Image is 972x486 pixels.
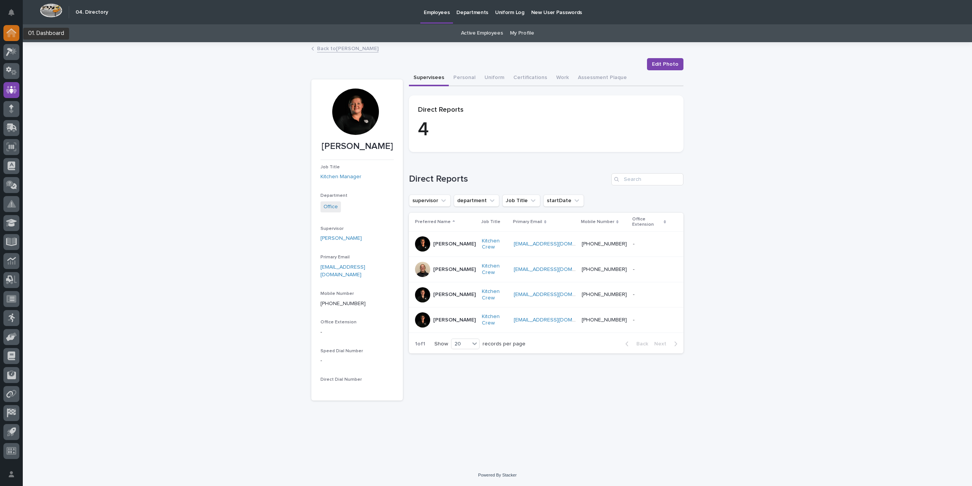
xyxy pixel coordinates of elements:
[651,340,683,347] button: Next
[552,70,573,86] button: Work
[514,241,600,247] a: [EMAIL_ADDRESS][DOMAIN_NAME]
[510,24,534,42] a: My Profile
[502,195,540,207] button: Job Title
[633,315,636,323] p: -
[451,340,470,348] div: 20
[317,44,379,52] a: Back to[PERSON_NAME]
[461,24,503,42] a: Active Employees
[433,241,476,247] p: [PERSON_NAME]
[632,215,662,229] p: Office Extension
[320,291,354,296] span: Mobile Number
[632,341,648,347] span: Back
[654,341,671,347] span: Next
[647,58,683,70] button: Edit Photo
[652,60,679,68] span: Edit Photo
[320,320,357,325] span: Office Extension
[633,290,636,298] p: -
[454,195,499,207] button: department
[320,226,344,231] span: Supervisor
[409,231,683,257] tr: [PERSON_NAME]Kitchen Crew [EMAIL_ADDRESS][DOMAIN_NAME] [PHONE_NUMBER]--
[434,341,448,347] p: Show
[482,263,508,276] a: Kitchen Crew
[611,173,683,185] input: Search
[40,3,62,17] img: Workspace Logo
[633,265,636,273] p: -
[543,195,584,207] button: startDate
[323,203,338,211] a: Office
[409,70,449,86] button: Supervisees
[320,349,363,353] span: Speed Dial Number
[320,264,365,278] a: [EMAIL_ADDRESS][DOMAIN_NAME]
[320,173,361,181] a: Kitchen Manager
[415,218,451,226] p: Preferred Name
[418,106,674,114] p: Direct Reports
[513,218,542,226] p: Primary Email
[320,328,394,336] p: -
[478,473,516,477] a: Powered By Stacker
[582,267,627,272] a: [PHONE_NUMBER]
[320,357,394,365] p: -
[409,307,683,333] tr: [PERSON_NAME]Kitchen Crew [EMAIL_ADDRESS][DOMAIN_NAME] [PHONE_NUMBER]--
[3,5,19,21] button: Notifications
[482,313,508,326] a: Kitchen Crew
[433,317,476,323] p: [PERSON_NAME]
[409,174,608,185] h1: Direct Reports
[573,70,631,86] button: Assessment Plaque
[433,291,476,298] p: [PERSON_NAME]
[433,266,476,273] p: [PERSON_NAME]
[514,292,600,297] a: [EMAIL_ADDRESS][DOMAIN_NAME]
[320,141,394,152] p: [PERSON_NAME]
[633,239,636,247] p: -
[482,238,508,251] a: Kitchen Crew
[514,267,600,272] a: [EMAIL_ADDRESS][DOMAIN_NAME]
[320,165,340,169] span: Job Title
[320,193,347,198] span: Department
[514,317,600,323] a: [EMAIL_ADDRESS][DOMAIN_NAME]
[320,234,362,242] a: [PERSON_NAME]
[582,317,627,323] a: [PHONE_NUMBER]
[409,257,683,282] tr: [PERSON_NAME]Kitchen Crew [EMAIL_ADDRESS][DOMAIN_NAME] [PHONE_NUMBER]--
[409,335,431,353] p: 1 of 1
[320,301,366,306] a: [PHONE_NUMBER]
[409,282,683,307] tr: [PERSON_NAME]Kitchen Crew [EMAIL_ADDRESS][DOMAIN_NAME] [PHONE_NUMBER]--
[320,377,362,382] span: Direct Dial Number
[582,292,627,297] a: [PHONE_NUMBER]
[481,218,500,226] p: Job Title
[76,9,108,16] h2: 04. Directory
[581,218,614,226] p: Mobile Number
[483,341,525,347] p: records per page
[619,340,651,347] button: Back
[9,9,19,21] div: Notifications
[582,241,627,247] a: [PHONE_NUMBER]
[449,70,480,86] button: Personal
[320,255,350,260] span: Primary Email
[409,195,451,207] button: supervisor
[482,288,508,301] a: Kitchen Crew
[509,70,552,86] button: Certifications
[418,119,674,141] p: 4
[480,70,509,86] button: Uniform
